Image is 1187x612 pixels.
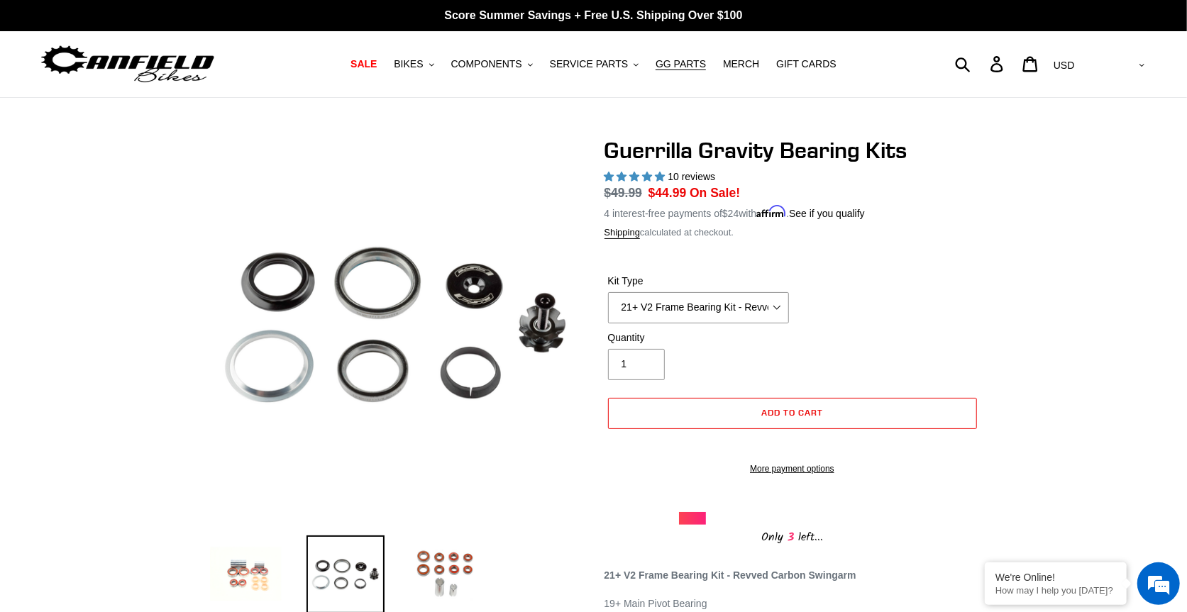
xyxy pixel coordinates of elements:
span: Affirm [756,206,786,218]
label: Quantity [608,330,789,345]
a: Shipping [604,227,641,239]
button: COMPONENTS [444,55,540,74]
a: GIFT CARDS [769,55,844,74]
strong: 21+ V2 Frame Bearing Kit - Revved Carbon Swingarm [604,569,856,581]
span: On Sale! [690,184,740,202]
button: SERVICE PARTS [543,55,646,74]
label: Kit Type [608,274,789,289]
span: GIFT CARDS [776,58,837,70]
div: We're Online! [995,572,1116,583]
span: MERCH [723,58,759,70]
span: 5.00 stars [604,171,668,182]
span: BIKES [394,58,423,70]
s: $49.99 [604,186,643,200]
span: We're online! [82,179,196,322]
span: COMPONENTS [451,58,522,70]
div: Only left... [679,525,906,547]
span: $44.99 [648,186,687,200]
span: GG PARTS [656,58,706,70]
button: BIKES [387,55,441,74]
p: 4 interest-free payments of with . [604,203,865,221]
a: SALE [343,55,384,74]
span: 3 [783,528,798,546]
div: Navigation go back [16,78,37,99]
p: How may I help you today? [995,585,1116,596]
img: Canfield Bikes [39,42,216,87]
button: Add to cart [608,398,977,429]
span: Add to cart [761,407,823,418]
a: MERCH [716,55,766,74]
a: GG PARTS [648,55,713,74]
div: calculated at checkout. [604,226,981,240]
a: See if you qualify - Learn more about Affirm Financing (opens in modal) [789,208,865,219]
a: More payment options [608,462,977,475]
span: $24 [722,208,739,219]
div: Chat with us now [95,79,260,98]
textarea: Type your message and hit 'Enter' [7,387,270,437]
span: SALE [350,58,377,70]
span: SERVICE PARTS [550,58,628,70]
div: Minimize live chat window [233,7,267,41]
h1: Guerrilla Gravity Bearing Kits [604,137,981,164]
img: d_696896380_company_1647369064580_696896380 [45,71,81,106]
input: Search [963,48,999,79]
span: 10 reviews [668,171,715,182]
